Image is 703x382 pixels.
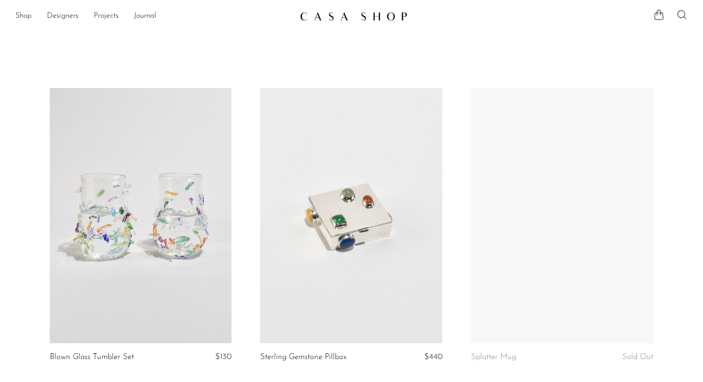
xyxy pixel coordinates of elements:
a: Sterling Gemstone Pillbox [260,353,347,361]
span: $130 [215,353,231,361]
ul: NEW HEADER MENU [15,8,292,24]
a: Journal [134,10,156,22]
nav: Desktop navigation [15,8,292,24]
span: Sold Out [622,353,653,361]
a: Splatter Mug [471,353,516,361]
a: Shop [15,10,32,22]
a: Projects [94,10,119,22]
span: $440 [424,353,442,361]
a: Designers [47,10,78,22]
a: Blown Glass Tumbler Set [50,353,134,361]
